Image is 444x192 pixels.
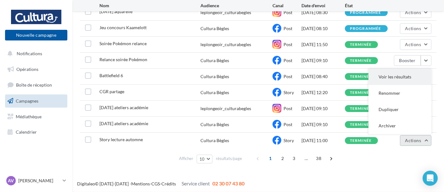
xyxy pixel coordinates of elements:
[200,157,205,162] span: 10
[284,58,292,63] span: Post
[301,121,345,128] div: [DATE] 09:10
[368,101,431,118] button: Dupliquer
[16,82,52,88] span: Boîte de réception
[301,41,345,48] div: [DATE] 11:50
[99,41,147,46] span: Soirée Pokémon relance
[200,25,229,32] div: Cultura Bègles
[216,156,242,162] span: résultats/page
[8,178,14,184] span: AV
[4,47,66,60] button: Notifications
[284,90,294,95] span: Story
[200,57,229,64] div: Cultura Bègles
[18,178,60,184] p: [PERSON_NAME]
[400,39,431,50] button: Actions
[179,156,193,162] span: Afficher
[301,57,345,64] div: [DATE] 09:10
[200,105,251,112] div: leplongeoir_culturabegles
[4,94,69,108] a: Campagnes
[99,105,148,110] span: Halloween ateliers académie
[197,155,213,163] button: 10
[345,3,388,9] div: État
[17,51,42,56] span: Notifications
[368,85,431,101] button: Renommer
[405,138,421,143] span: Actions
[289,153,299,163] span: 3
[161,181,176,186] a: Crédits
[99,9,132,14] span: Halloween aquarelle
[200,121,229,128] div: Cultura Bègles
[99,137,143,142] span: Story lecture automne
[405,26,421,31] span: Actions
[301,3,345,9] div: Date d'envoi
[131,181,150,186] a: Mentions
[350,59,372,63] div: terminée
[350,91,372,95] div: terminée
[284,42,292,47] span: Post
[99,3,200,9] div: Nom
[284,26,292,31] span: Post
[5,30,67,40] button: Nouvelle campagne
[394,55,421,66] button: Booster
[16,114,42,119] span: Médiathèque
[284,10,292,15] span: Post
[301,89,345,96] div: [DATE] 12:20
[16,98,38,104] span: Campagnes
[368,118,431,134] button: Archiver
[182,180,210,186] span: Service client
[301,25,345,32] div: [DATE] 08:10
[151,181,160,186] a: CGS
[4,110,69,123] a: Médiathèque
[265,153,275,163] span: 1
[99,73,123,78] span: Battlefield 6
[350,27,381,31] div: programmée
[200,9,251,16] div: leplongeoir_culturabegles
[273,3,301,9] div: Canal
[5,175,67,187] a: AV [PERSON_NAME]
[350,123,372,127] div: terminée
[200,41,251,48] div: leplongeoir_culturabegles
[16,67,38,72] span: Opérations
[284,122,292,127] span: Post
[350,139,372,143] div: terminée
[77,181,95,186] a: Digitaleo
[301,105,345,112] div: [DATE] 09:10
[301,73,345,80] div: [DATE] 08:40
[405,10,421,15] span: Actions
[313,153,324,163] span: 38
[212,180,244,186] span: 02 30 07 43 80
[301,153,311,163] span: ...
[99,89,124,94] span: CGR partage
[284,106,292,111] span: Post
[350,43,372,47] div: terminée
[350,75,372,79] div: terminée
[405,42,421,47] span: Actions
[400,23,431,34] button: Actions
[400,135,431,146] button: Actions
[4,125,69,139] a: Calendrier
[368,69,431,85] button: Voir les résultats
[200,3,273,9] div: Audience
[99,121,148,126] span: Halloween ateliers académie
[278,153,288,163] span: 2
[200,73,229,80] div: Cultura Bègles
[99,25,147,30] span: Jeu concours Kaamelott
[4,63,69,76] a: Opérations
[400,7,431,18] button: Actions
[350,107,372,111] div: terminée
[200,137,229,144] div: Cultura Bègles
[284,74,292,79] span: Post
[4,78,69,92] a: Boîte de réception
[301,137,345,144] div: [DATE] 11:00
[200,89,229,96] div: Cultura Bègles
[301,9,345,16] div: [DATE] 08:30
[99,57,147,62] span: Relance soirée Pokémon
[16,129,37,135] span: Calendrier
[350,11,381,15] div: programmée
[77,181,244,186] span: © [DATE]-[DATE] - - -
[284,138,294,143] span: Story
[423,171,438,186] div: Open Intercom Messenger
